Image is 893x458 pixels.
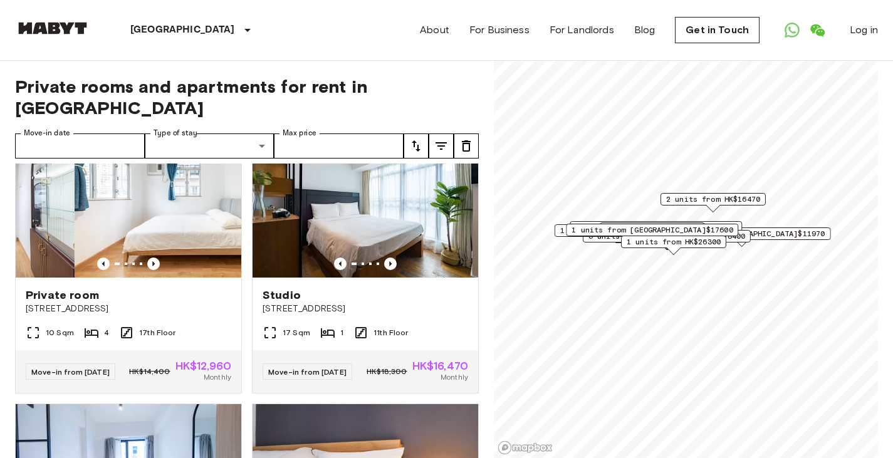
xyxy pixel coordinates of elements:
[46,327,74,338] span: 10 Sqm
[252,127,479,393] a: Marketing picture of unit HK-01-001-019-01Previous imagePrevious imageStudio[STREET_ADDRESS]17 Sq...
[373,327,409,338] span: 11th Floor
[441,372,468,383] span: Monthly
[583,230,751,249] div: Map marker
[26,288,99,303] span: Private room
[675,17,760,43] a: Get in Touch
[588,231,745,242] span: 5 units from [GEOGRAPHIC_DATA]$8400
[575,222,736,233] span: 2 units from [GEOGRAPHIC_DATA]$16000
[175,360,231,372] span: HK$12,960
[634,23,655,38] a: Blog
[429,133,454,159] button: tune
[129,366,170,377] span: HK$14,400
[75,127,300,278] img: Marketing picture of unit HK-01-027-001-01
[404,133,429,159] button: tune
[550,23,614,38] a: For Landlords
[268,367,347,377] span: Move-in from [DATE]
[104,327,109,338] span: 4
[805,18,830,43] a: Open WeChat
[15,127,242,393] a: Previous imagePrevious imagePrivate room[STREET_ADDRESS]10 Sqm417th FloorMove-in from [DATE]HK$14...
[570,221,742,241] div: Map marker
[263,303,468,315] span: [STREET_ADDRESS]
[263,288,301,303] span: Studio
[130,23,235,38] p: [GEOGRAPHIC_DATA]
[253,127,478,278] img: Marketing picture of unit HK-01-001-019-01
[283,327,310,338] span: 17 Sqm
[600,222,705,242] div: Map marker
[555,224,723,244] div: Map marker
[572,224,733,236] span: 1 units from [GEOGRAPHIC_DATA]$17600
[367,366,407,377] span: HK$18,300
[334,258,347,270] button: Previous image
[627,236,721,247] span: 1 units from HK$26300
[605,223,699,234] span: 1 units from HK$10170
[469,23,530,38] a: For Business
[15,22,90,34] img: Habyt
[566,224,738,243] div: Map marker
[454,133,479,159] button: tune
[283,128,316,138] label: Max price
[661,193,766,212] div: Map marker
[139,327,176,338] span: 17th Floor
[31,367,110,377] span: Move-in from [DATE]
[384,258,397,270] button: Previous image
[621,236,726,255] div: Map marker
[15,76,479,118] span: Private rooms and apartments for rent in [GEOGRAPHIC_DATA]
[24,128,70,138] label: Move-in date
[780,18,805,43] a: Open WhatsApp
[97,258,110,270] button: Previous image
[15,133,145,159] input: Choose date
[147,258,160,270] button: Previous image
[498,440,553,455] a: Mapbox logo
[340,327,343,338] span: 1
[412,360,468,372] span: HK$16,470
[560,225,717,236] span: 1 units from [GEOGRAPHIC_DATA]$8520
[154,128,197,138] label: Type of stay
[666,194,760,205] span: 2 units from HK$16470
[204,372,231,383] span: Monthly
[26,303,231,315] span: [STREET_ADDRESS]
[420,23,449,38] a: About
[850,23,878,38] a: Log in
[659,228,825,239] span: 12 units from [GEOGRAPHIC_DATA]$11970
